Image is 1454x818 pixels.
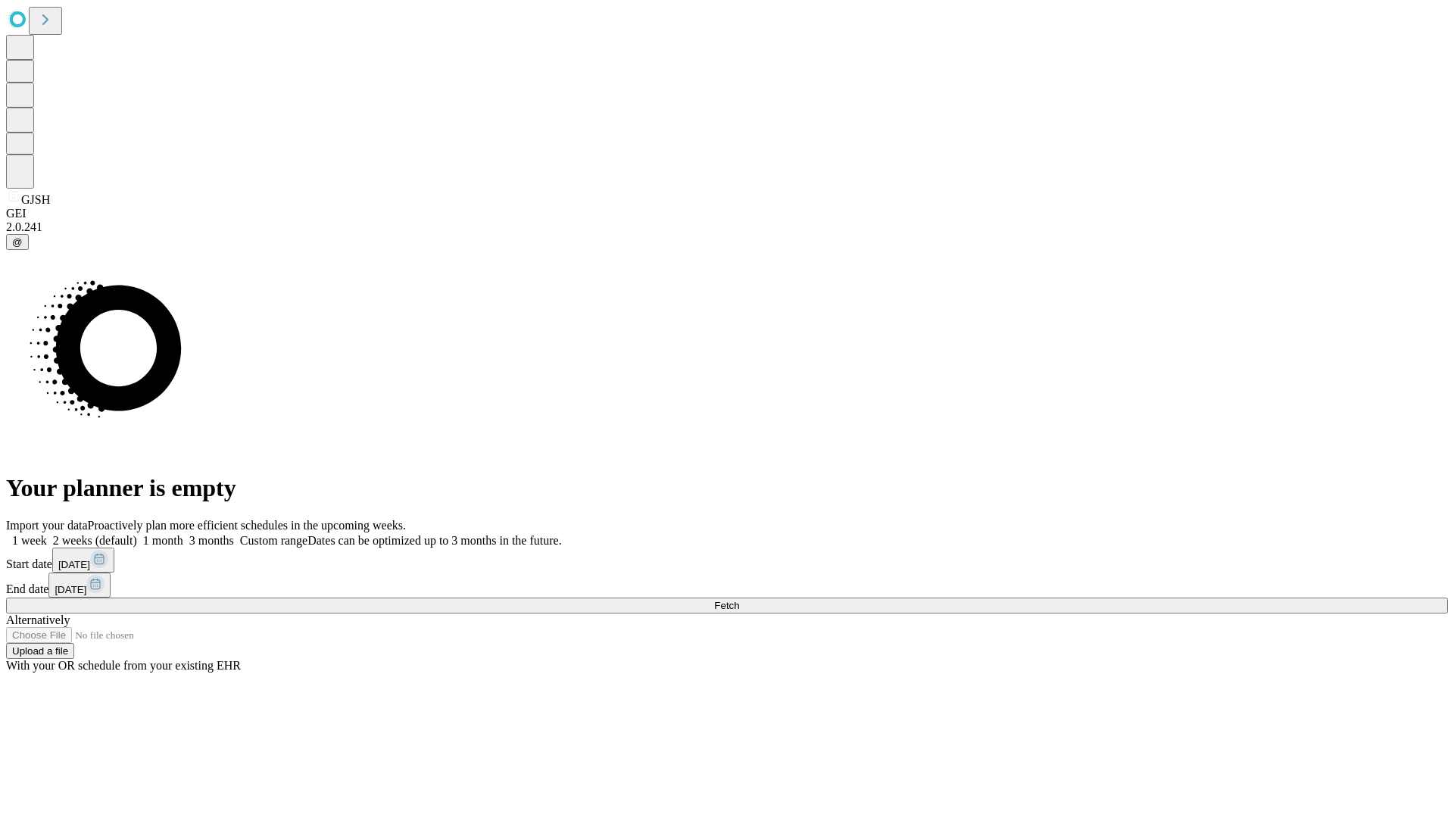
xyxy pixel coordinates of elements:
span: [DATE] [55,584,86,595]
span: 1 month [143,534,183,547]
span: 3 months [189,534,234,547]
span: 2 weeks (default) [53,534,137,547]
button: @ [6,234,29,250]
span: [DATE] [58,559,90,570]
div: End date [6,573,1448,598]
span: Proactively plan more efficient schedules in the upcoming weeks. [88,519,406,532]
span: With your OR schedule from your existing EHR [6,659,241,672]
span: @ [12,236,23,248]
span: GJSH [21,193,50,206]
button: [DATE] [52,548,114,573]
div: GEI [6,207,1448,220]
span: 1 week [12,534,47,547]
span: Alternatively [6,613,70,626]
span: Fetch [714,600,739,611]
button: [DATE] [48,573,111,598]
h1: Your planner is empty [6,474,1448,502]
span: Custom range [240,534,307,547]
div: 2.0.241 [6,220,1448,234]
span: Import your data [6,519,88,532]
button: Upload a file [6,643,74,659]
button: Fetch [6,598,1448,613]
div: Start date [6,548,1448,573]
span: Dates can be optimized up to 3 months in the future. [307,534,561,547]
